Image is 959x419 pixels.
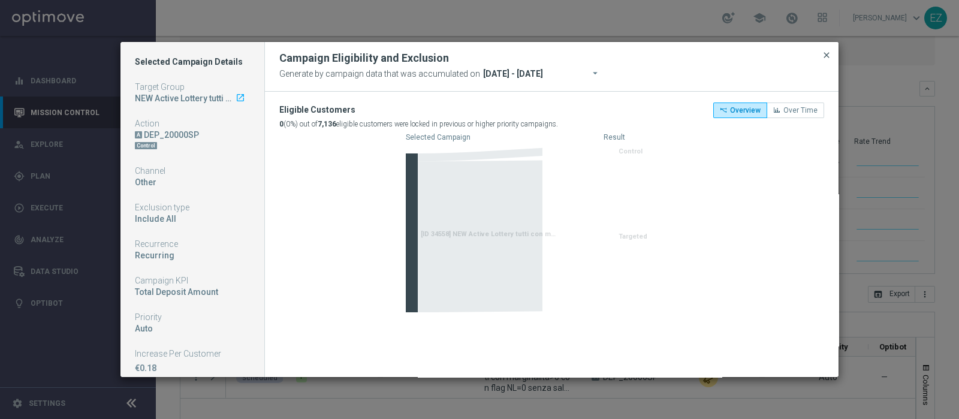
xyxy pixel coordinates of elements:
div: Action [135,118,250,129]
b: 0 [279,120,284,128]
i: arrow_drop_down [590,67,602,79]
a: launch [235,93,246,104]
div: Campaign KPI [135,275,250,286]
div: NEW Active Lottery tutti con marginalità>0 con flag NL=0 senza saldo [135,93,250,104]
button: Overview [713,103,767,118]
span: Over Time [783,106,818,114]
div: Total Deposit Amount [135,287,250,297]
span: Targeted [619,233,647,240]
text: Selected Campaign [406,133,471,141]
h2: Campaign Eligibility and Exclusion [279,51,449,65]
button: Over Time [767,103,824,118]
h1: Selected Campaign Details [135,56,250,67]
span: close [822,50,831,60]
span: Include All [135,214,176,224]
div: DEP_20000SP [135,129,250,140]
input: Select date range [480,65,616,82]
div: Control [135,142,157,149]
div: A [135,131,142,138]
button: arrow_drop_down [589,65,606,83]
b: 7,136 [318,120,336,128]
text: Result [604,133,625,141]
div: (0%) out of eligible customers were locked in previous or higher priority campaigns. [279,117,558,131]
span: Generate by campaign data that was accumulated on [279,66,480,82]
div: DN [135,140,250,151]
div: Auto [135,323,250,334]
div: Eligible Customers [279,103,558,117]
div: NEW Active Lottery tutti con marginalità>0 con flag NL=0 senza saldo [135,93,235,104]
span: Overview [730,106,761,114]
div: Exclusion type [135,202,250,213]
div: Recurrence [135,239,250,249]
div: Recurring [135,250,250,261]
i: launch [236,93,245,103]
div: Increase Per Customer [135,348,250,359]
span: Control [619,147,643,155]
span: [ID 34558] NEW Active Lottery tutti con marginalità>0 con flag NL=0 senza saldo [421,230,559,238]
p: €0.18 [135,363,250,373]
div: DEP_20000SP [144,129,199,140]
div: Priority [135,312,250,322]
div: Other [135,177,250,188]
div: Target Group [135,82,250,92]
div: Channel [135,165,250,176]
